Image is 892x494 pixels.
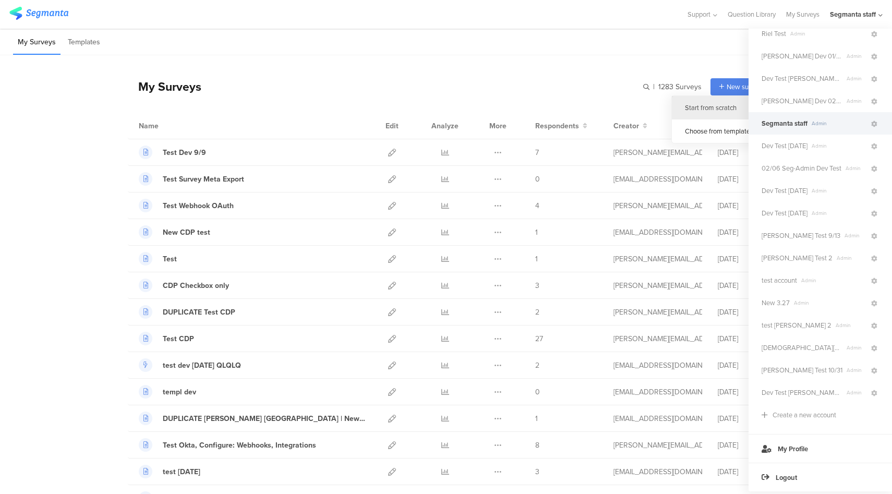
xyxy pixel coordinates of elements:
span: Admin [831,321,870,329]
div: [DATE] [718,333,780,344]
li: Templates [63,30,105,55]
a: templ dev [139,385,196,399]
span: 0 [535,174,540,185]
span: Admin [786,30,870,38]
a: New CDP test [139,225,210,239]
span: New survey [727,82,761,92]
div: [DATE] [718,174,780,185]
span: 27 [535,333,543,344]
a: test [DATE] [139,465,200,478]
span: 7 [535,147,539,158]
div: CDP Checkbox only [163,280,229,291]
div: riel@segmanta.com [613,333,702,344]
span: Admin [842,97,870,105]
div: [DATE] [718,360,780,371]
span: Admin [842,389,870,396]
span: My Profile [778,444,808,454]
div: Analyze [429,113,461,139]
span: Respondents [535,121,579,131]
span: Admin [807,119,870,127]
a: Test CDP [139,332,194,345]
div: Choose from templates [672,119,769,143]
div: [DATE] [718,466,780,477]
span: Dev Test Riel 01.24.25 [762,74,842,83]
span: Dev Test 6.3.24 [762,343,842,353]
div: raymund@segmanta.com [613,254,702,264]
span: 1 [535,413,538,424]
span: Support [688,9,710,19]
div: Test CDP [163,333,194,344]
span: Riel Test 2 [762,253,833,263]
span: 3 [535,280,539,291]
a: CDP Checkbox only [139,279,229,292]
div: raymund@segmanta.com [613,147,702,158]
div: [DATE] [718,227,780,238]
div: Segmanta staff [830,9,876,19]
span: Admin [807,142,870,150]
div: eliran@segmanta.com [613,360,702,371]
span: 0 [535,387,540,397]
span: Dev Test Riel 10.02.24 [762,388,842,397]
span: Admin [842,366,870,374]
span: Creator [613,121,639,131]
span: Riel Test [762,29,786,39]
span: Admin [797,276,870,284]
div: riel@segmanta.com [613,280,702,291]
div: My Surveys [128,78,201,95]
a: DUPLICATE Test CDP [139,305,235,319]
div: Name [139,121,201,131]
li: My Surveys [13,30,61,55]
div: DUPLICATE Nevin NC | New CDP Events [163,413,365,424]
span: test account [762,275,797,285]
div: [DATE] [718,440,780,451]
a: Test [139,252,177,266]
span: Dev Test 7.4.24 [762,141,807,151]
div: [DATE] [718,307,780,318]
div: svyatoslav@segmanta.com [613,174,702,185]
span: 1283 Surveys [658,81,702,92]
div: Create a new account [773,410,836,420]
span: test riel 2 [762,320,831,330]
span: Riel Test 10/31 [762,365,842,375]
div: [DATE] [718,280,780,291]
a: Test Okta, Configure: Webhooks, Integrations [139,438,316,452]
div: [DATE] [718,254,780,264]
span: 1 [535,254,538,264]
a: Test Webhook OAuth [139,199,234,212]
div: riel@segmanta.com [613,307,702,318]
div: Test Survey Meta Export [163,174,244,185]
button: Respondents [535,121,587,131]
div: test dev aug 11 QLQLQ [163,360,241,371]
a: My Profile [749,434,892,463]
div: eliran@segmanta.com [613,387,702,397]
div: Start from scratch [672,96,769,119]
span: Riel Test 9/13 [762,231,840,240]
div: [DATE] [718,200,780,211]
span: Admin [842,52,870,60]
span: 1 [535,227,538,238]
img: segmanta logo [9,7,68,20]
div: Test Okta, Configure: Webhooks, Integrations [163,440,316,451]
button: Creator [613,121,647,131]
span: Admin [790,299,870,307]
span: Admin [841,164,870,172]
span: Admin [833,254,870,262]
span: Segmanta staff [762,118,807,128]
span: 2 [535,360,539,371]
div: Edit [381,113,403,139]
span: New 3.27 [762,298,790,308]
a: Test Dev 9/9 [139,146,206,159]
span: Dev Test 7.18.24 [762,186,807,196]
span: 3 [535,466,539,477]
a: Test Survey Meta Export [139,172,244,186]
div: raymund@segmanta.com [613,440,702,451]
span: 4 [535,200,539,211]
div: Test Dev 9/9 [163,147,206,158]
span: Admin [840,232,870,239]
span: 2 [535,307,539,318]
div: DUPLICATE Test CDP [163,307,235,318]
a: test dev [DATE] QLQLQ [139,358,241,372]
span: Dev Test 2.23.24 [762,208,807,218]
span: Admin [807,209,870,217]
a: DUPLICATE [PERSON_NAME] [GEOGRAPHIC_DATA] | New CDP Events [139,412,365,425]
